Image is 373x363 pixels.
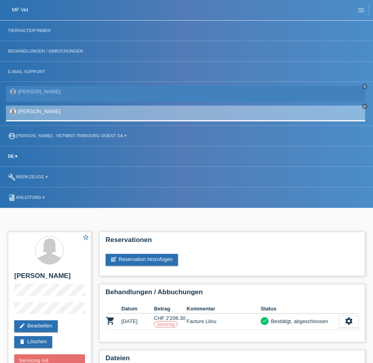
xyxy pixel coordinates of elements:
[353,8,369,12] a: menu
[362,104,367,109] a: close
[121,314,154,330] td: [DATE]
[357,6,365,14] i: menu
[362,84,367,89] a: close
[121,304,154,314] th: Datum
[14,336,52,348] a: deleteLöschen
[8,194,16,202] i: book
[106,254,178,266] a: post_addReservation hinzufügen
[154,304,187,314] th: Betrag
[345,317,353,325] i: settings
[18,108,61,114] a: [PERSON_NAME]
[106,236,359,248] h2: Reservationen
[106,288,359,300] h2: Behandlungen / Abbuchungen
[4,154,21,159] a: DE ▾
[14,272,85,284] h2: [PERSON_NAME]
[154,314,187,330] td: CHF 2'206.30
[82,234,89,242] a: star_border
[4,49,87,53] a: Behandlungen / Abbuchungen
[106,316,115,325] i: POSP00026745
[18,89,61,95] a: [PERSON_NAME]
[4,133,131,138] a: account_circle[PERSON_NAME] - Vetmint Fribourg Ouest SA ▾
[110,256,117,263] i: post_add
[363,85,367,89] i: close
[19,323,25,329] i: edit
[4,69,49,74] a: E-Mail Support
[4,174,52,179] a: buildWerkzeuge ▾
[261,304,339,314] th: Status
[14,320,58,332] a: editBearbeiten
[4,28,54,33] a: Tierhalter*innen
[363,104,367,108] i: close
[262,318,267,323] i: check
[12,7,28,13] a: MF Vet
[187,304,261,314] th: Kommentar
[269,317,328,325] div: Bestätigt, abgeschlossen
[8,132,16,140] i: account_circle
[187,314,261,330] td: Facture Lilou
[19,338,25,345] i: delete
[4,195,49,200] a: bookAnleitung ▾
[8,173,16,181] i: build
[154,321,177,327] label: Servicing
[82,234,89,241] i: star_border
